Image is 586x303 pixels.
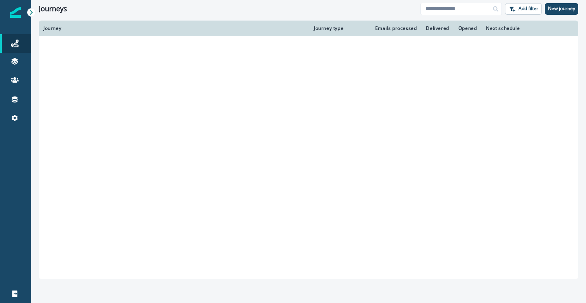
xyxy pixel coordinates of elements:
[545,3,578,15] button: New journey
[505,3,542,15] button: Add filter
[43,25,305,31] div: Journey
[548,6,575,11] p: New journey
[519,6,538,11] p: Add filter
[314,25,363,31] div: Journey type
[458,25,477,31] div: Opened
[39,5,67,13] h1: Journeys
[10,7,21,18] img: Inflection
[372,25,417,31] div: Emails processed
[486,25,554,31] div: Next schedule
[426,25,449,31] div: Delivered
